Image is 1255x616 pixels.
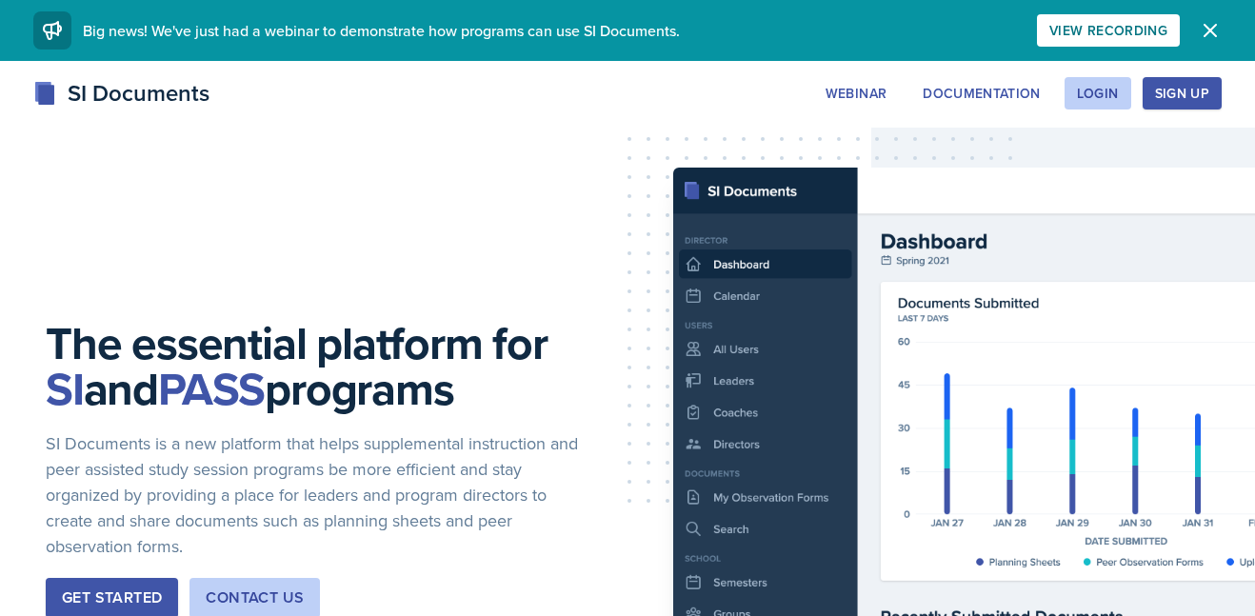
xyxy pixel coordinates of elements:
div: Sign Up [1155,86,1209,101]
span: Big news! We've just had a webinar to demonstrate how programs can use SI Documents. [83,20,680,41]
button: Webinar [813,77,899,109]
button: Sign Up [1143,77,1222,109]
div: View Recording [1049,23,1167,38]
div: Documentation [923,86,1041,101]
button: Documentation [910,77,1053,109]
button: Login [1065,77,1131,109]
div: Get Started [62,586,162,609]
div: Webinar [826,86,886,101]
div: Login [1077,86,1119,101]
div: SI Documents [33,76,209,110]
div: Contact Us [206,586,304,609]
button: View Recording [1037,14,1180,47]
